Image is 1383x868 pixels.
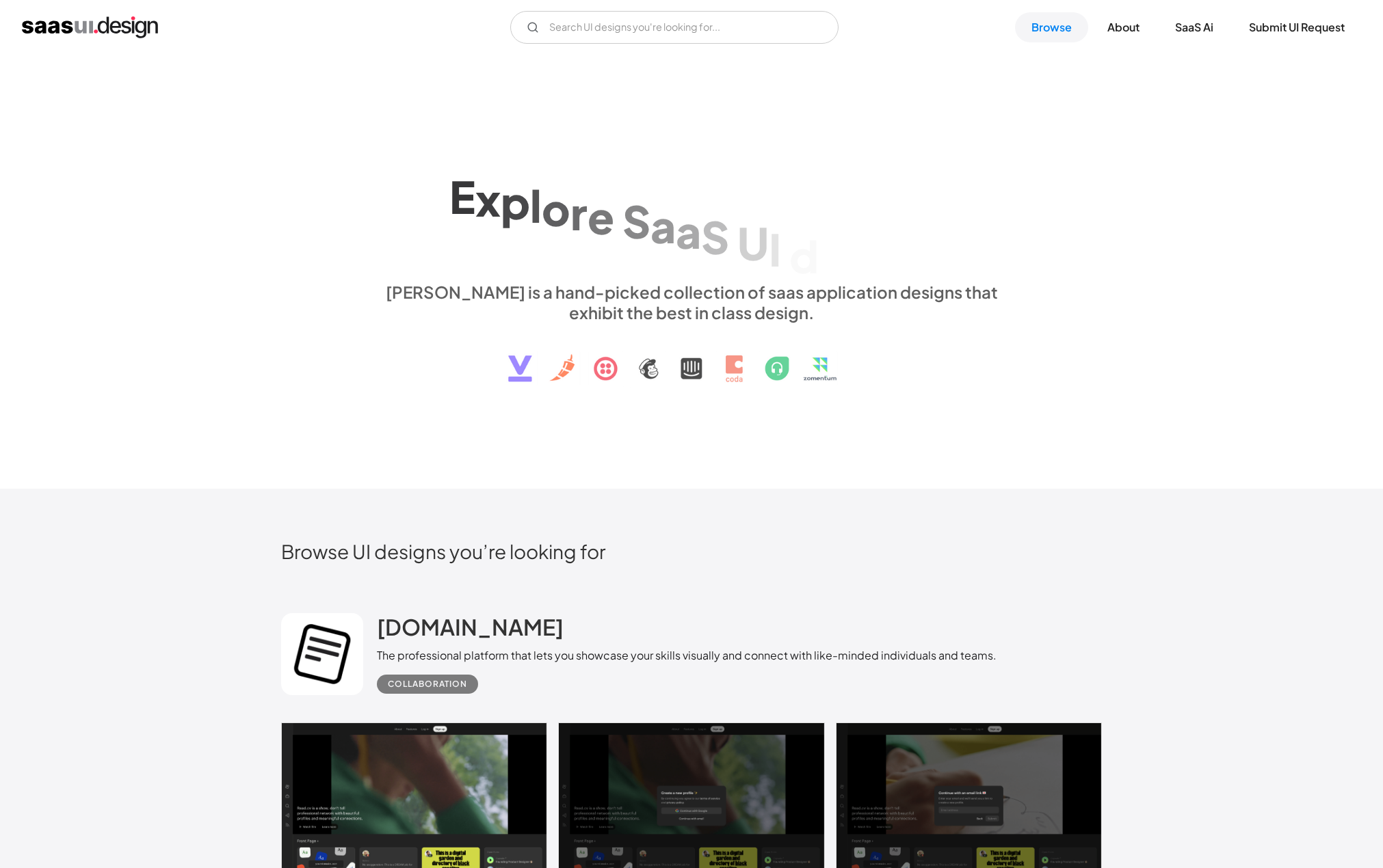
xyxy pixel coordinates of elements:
[588,191,614,243] div: e
[676,205,701,258] div: a
[737,217,769,269] div: U
[622,195,650,248] div: S
[510,11,839,44] input: Search UI designs you're looking for...
[650,200,676,253] div: a
[510,11,839,44] form: Email Form
[501,176,530,228] div: p
[1159,12,1230,42] a: SaaS Ai
[530,179,542,232] div: l
[769,223,781,275] div: I
[1233,12,1361,42] a: Submit UI Request
[377,613,564,640] h2: [DOMAIN_NAME]
[449,171,475,223] div: E
[22,16,158,38] a: home
[377,163,1006,268] h1: Explore SaaS UI design patterns & interactions.
[475,173,501,226] div: x
[281,539,1102,563] h2: Browse UI designs you’re looking for
[1015,12,1088,42] a: Browse
[388,676,467,692] div: Collaboration
[570,187,588,239] div: r
[377,282,1006,323] div: [PERSON_NAME] is a hand-picked collection of saas application designs that exhibit the best in cl...
[789,230,819,282] div: d
[701,211,729,263] div: S
[1091,12,1156,42] a: About
[542,182,570,235] div: o
[377,647,997,664] div: The professional platform that lets you showcase your skills visually and connect with like-minde...
[484,323,899,394] img: text, icon, saas logo
[377,613,564,647] a: [DOMAIN_NAME]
